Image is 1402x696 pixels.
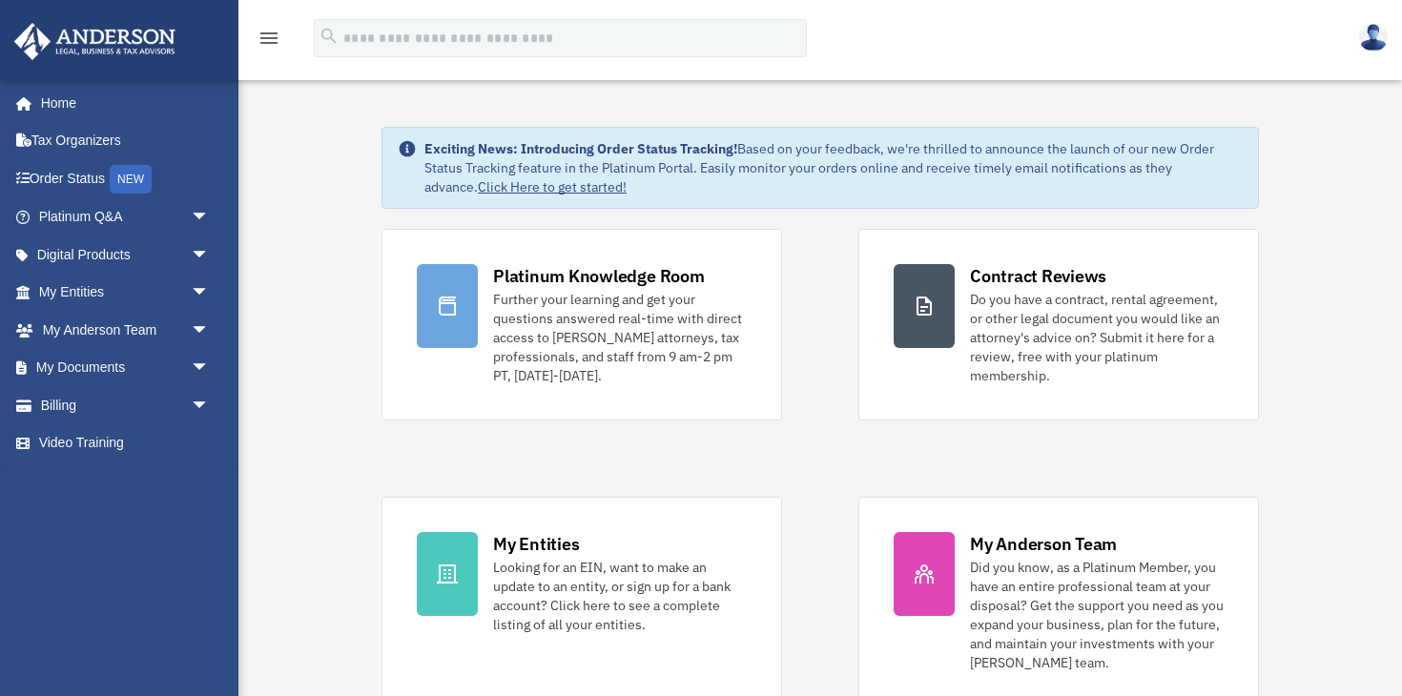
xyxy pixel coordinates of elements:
i: menu [258,27,280,50]
div: Did you know, as a Platinum Member, you have an entire professional team at your disposal? Get th... [970,558,1224,672]
a: My Entitiesarrow_drop_down [13,274,238,312]
span: arrow_drop_down [191,386,229,425]
div: Platinum Knowledge Room [493,264,705,288]
a: Platinum Q&Aarrow_drop_down [13,198,238,236]
a: Platinum Knowledge Room Further your learning and get your questions answered real-time with dire... [381,229,782,420]
div: Further your learning and get your questions answered real-time with direct access to [PERSON_NAM... [493,290,747,385]
span: arrow_drop_down [191,274,229,313]
a: Contract Reviews Do you have a contract, rental agreement, or other legal document you would like... [858,229,1259,420]
span: arrow_drop_down [191,235,229,275]
a: My Anderson Teamarrow_drop_down [13,311,238,349]
a: Video Training [13,424,238,462]
a: My Documentsarrow_drop_down [13,349,238,387]
span: arrow_drop_down [191,311,229,350]
div: Based on your feedback, we're thrilled to announce the launch of our new Order Status Tracking fe... [424,139,1243,196]
span: arrow_drop_down [191,198,229,237]
a: Click Here to get started! [478,178,627,195]
a: Digital Productsarrow_drop_down [13,235,238,274]
a: Order StatusNEW [13,159,238,198]
img: Anderson Advisors Platinum Portal [9,23,181,60]
img: User Pic [1359,24,1388,51]
a: Home [13,84,229,122]
span: arrow_drop_down [191,349,229,388]
div: Do you have a contract, rental agreement, or other legal document you would like an attorney's ad... [970,290,1224,385]
a: menu [258,33,280,50]
div: Looking for an EIN, want to make an update to an entity, or sign up for a bank account? Click her... [493,558,747,634]
i: search [319,26,340,47]
div: Contract Reviews [970,264,1106,288]
div: NEW [110,165,152,194]
div: My Entities [493,532,579,556]
a: Tax Organizers [13,122,238,160]
strong: Exciting News: Introducing Order Status Tracking! [424,140,737,157]
a: Billingarrow_drop_down [13,386,238,424]
div: My Anderson Team [970,532,1117,556]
